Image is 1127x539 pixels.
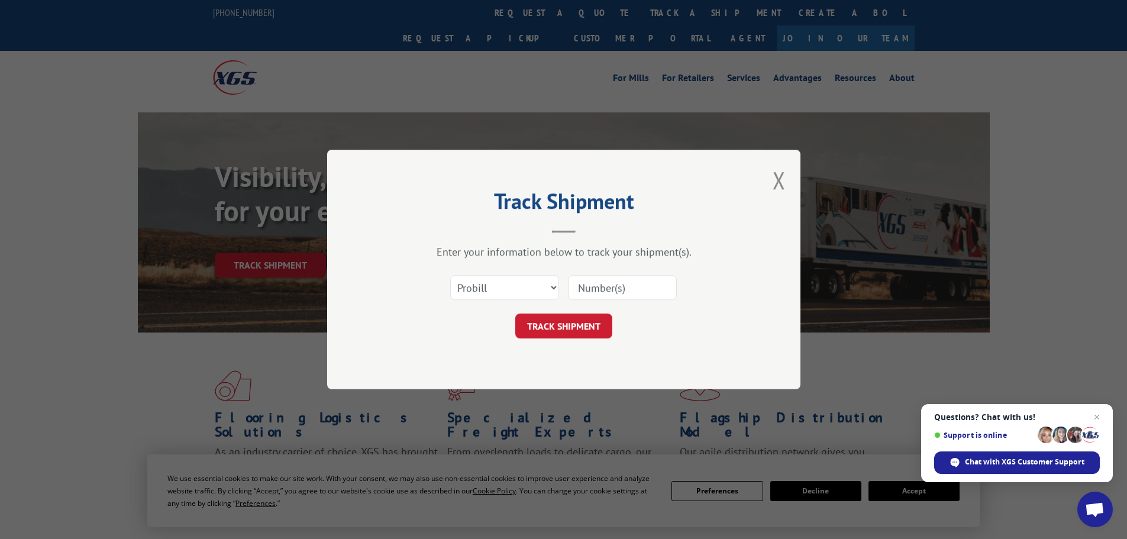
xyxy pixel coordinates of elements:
[1077,492,1113,527] div: Open chat
[386,245,741,259] div: Enter your information below to track your shipment(s).
[1090,410,1104,424] span: Close chat
[386,193,741,215] h2: Track Shipment
[568,275,677,300] input: Number(s)
[515,314,612,338] button: TRACK SHIPMENT
[934,451,1100,474] div: Chat with XGS Customer Support
[934,431,1034,440] span: Support is online
[965,457,1084,467] span: Chat with XGS Customer Support
[934,412,1100,422] span: Questions? Chat with us!
[773,164,786,196] button: Close modal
